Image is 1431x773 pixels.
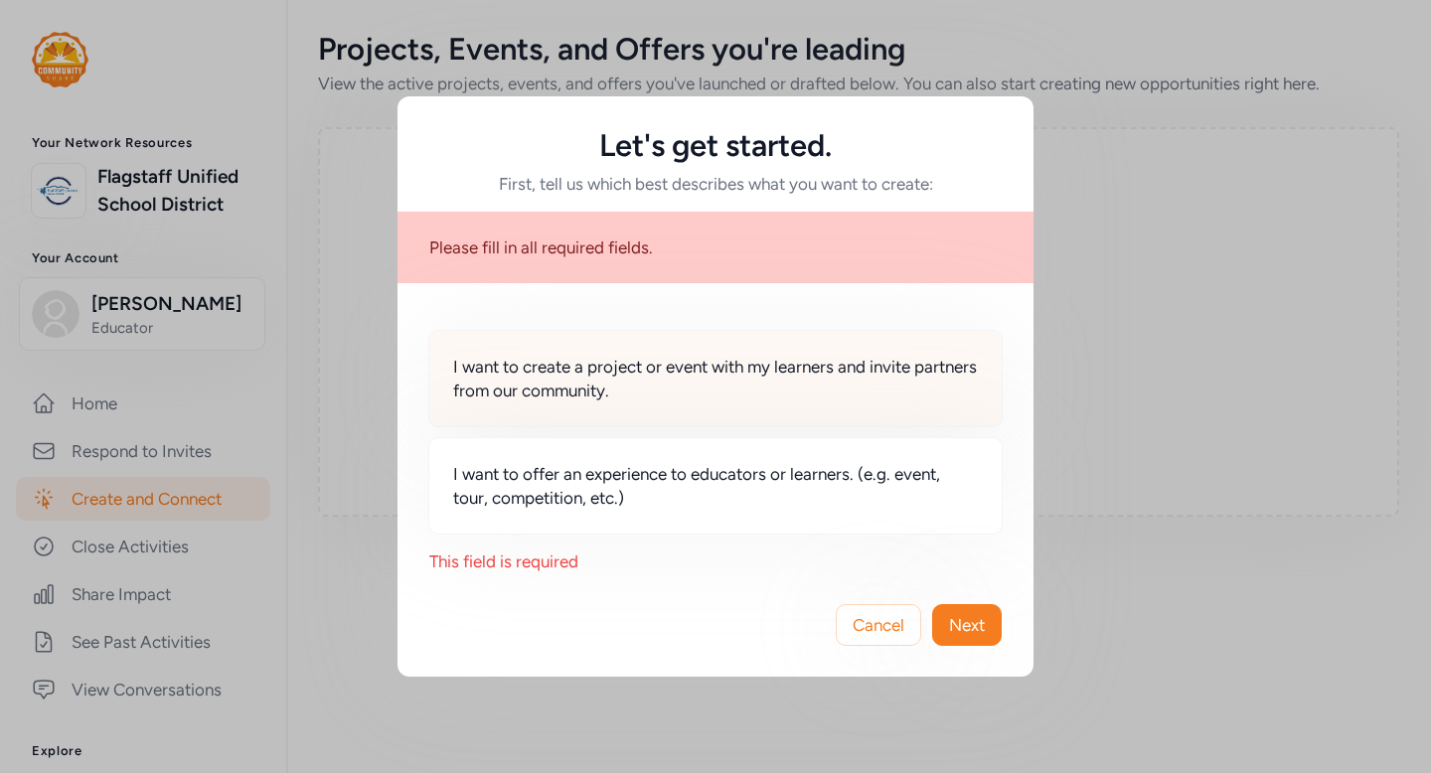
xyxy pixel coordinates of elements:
h6: First, tell us which best describes what you want to create: [429,172,1002,196]
button: Cancel [836,604,921,646]
button: Next [932,604,1002,646]
h5: Let's get started. [429,128,1002,164]
div: Please fill in all required fields. [397,212,1033,283]
div: This field is required [429,549,1002,573]
span: I want to create a project or event with my learners and invite partners from our community. [453,355,978,402]
span: Cancel [853,613,904,637]
span: Next [949,613,985,637]
span: I want to offer an experience to educators or learners. (e.g. event, tour, competition, etc.) [453,462,978,510]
